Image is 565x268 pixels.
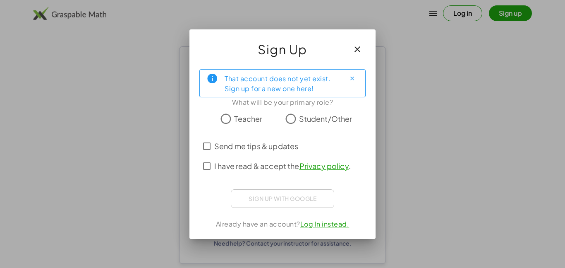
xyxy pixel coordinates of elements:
span: I have read & accept the . [214,160,351,171]
a: Log In instead. [300,220,350,228]
div: That account does not yet exist. Sign up for a new one here! [225,73,339,94]
span: Teacher [234,113,262,124]
span: Sign Up [258,39,307,59]
span: Send me tips & updates [214,140,298,152]
button: Close [345,72,359,85]
a: Privacy policy [299,161,349,171]
span: Student/Other [299,113,352,124]
div: What will be your primary role? [199,97,366,107]
div: Already have an account? [199,219,366,229]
